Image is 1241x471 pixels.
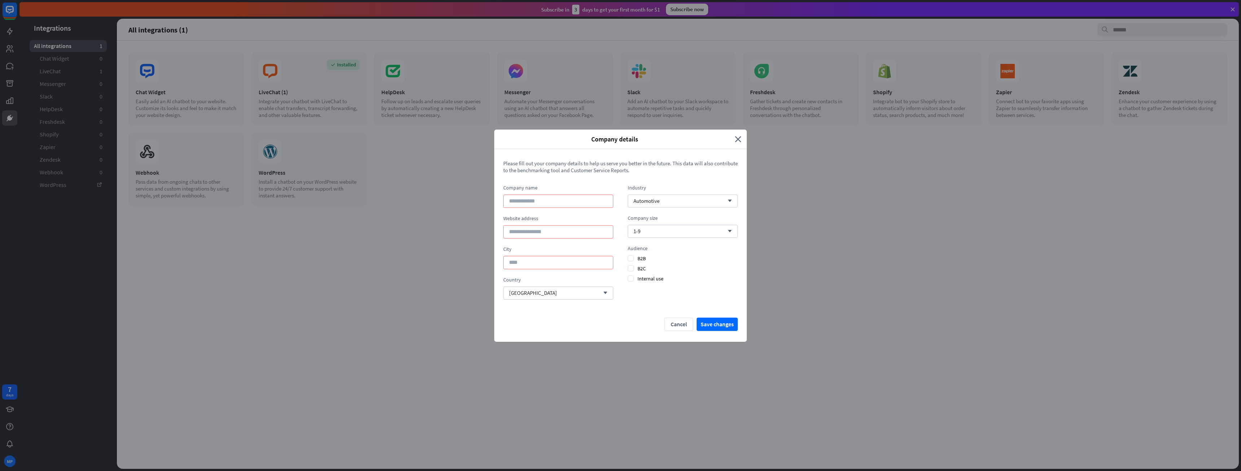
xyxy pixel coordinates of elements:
[6,3,27,25] button: Open LiveChat chat widget
[628,275,663,282] span: Internal use
[503,215,613,222] div: Website address
[503,276,613,283] div: Country
[628,245,738,252] div: Audience
[628,215,738,221] div: Company size
[633,197,659,204] span: Automotive
[724,229,732,234] i: arrow_down
[724,199,732,203] i: arrow_down
[503,184,613,191] div: Company name
[628,255,646,262] span: B2B
[664,318,693,331] button: Cancel
[628,184,738,191] div: Industry
[503,246,613,252] div: City
[633,228,640,235] span: 1-9
[697,318,738,331] button: Save changes
[509,289,557,296] span: [GEOGRAPHIC_DATA]
[500,135,729,143] span: Company details
[600,291,608,295] i: arrow_down
[503,160,738,174] span: Please fill out your company details to help us serve you better in the future. This data will al...
[628,265,646,272] span: B2C
[735,135,741,143] i: close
